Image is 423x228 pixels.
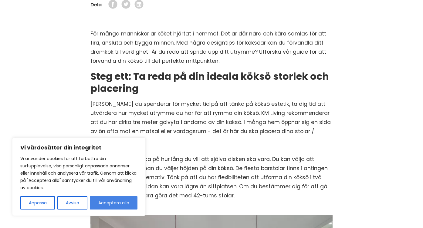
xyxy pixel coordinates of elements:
[20,155,137,191] p: Vi använder cookies för att förbättra din surfupplevelse, visa personligt anpassade annonser elle...
[90,150,333,205] p: Du måste också tänka på hur lång du vill att själva disken ska vara. Du kan välja att handla sitt...
[90,2,107,7] span: Dela
[90,95,333,150] p: [PERSON_NAME] du spenderar för mycket tid på att tänka på köksö estetik, ta dig tid att utvärdera...
[90,24,333,70] p: För många människor är köket hjärtat i hemmet. Det är där nära och kära samlas för att fira, ansl...
[90,196,137,210] button: Acceptera alla
[20,196,55,210] button: Anpassa
[57,196,87,210] button: Avvisa
[90,70,333,95] h2: Steg ett: Ta reda på din ideala köksö storlek och placering
[20,144,137,151] p: Vi värdesätter din integritet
